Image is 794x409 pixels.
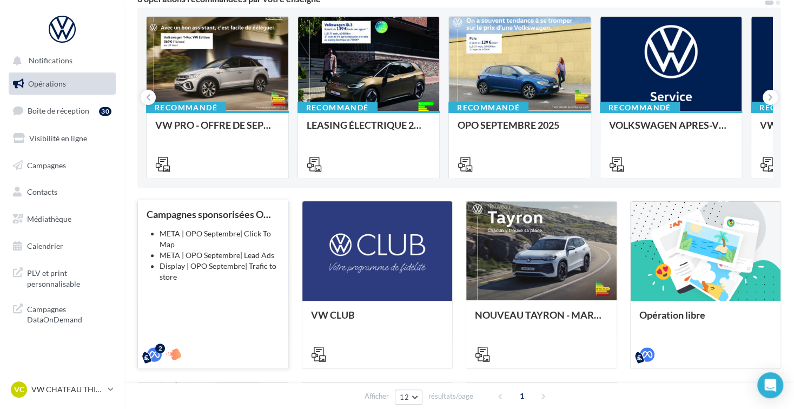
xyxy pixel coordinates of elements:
[28,106,89,115] span: Boîte de réception
[6,99,118,122] a: Boîte de réception30
[757,372,783,398] div: Open Intercom Messenger
[155,120,280,141] div: VW PRO - OFFRE DE SEPTEMBRE 25
[311,309,444,331] div: VW CLUB
[639,309,772,331] div: Opération libre
[400,393,409,401] span: 12
[27,302,111,325] span: Campagnes DataOnDemand
[9,379,116,400] a: VC VW CHATEAU THIERRY
[6,298,118,329] a: Campagnes DataOnDemand
[6,235,118,258] a: Calendrier
[99,107,111,116] div: 30
[14,384,24,395] span: VC
[6,72,118,95] a: Opérations
[27,214,71,223] span: Médiathèque
[6,181,118,203] a: Contacts
[155,344,165,353] div: 2
[146,102,226,114] div: Recommandé
[147,209,280,220] div: Campagnes sponsorisées OPO Septembre
[600,102,680,114] div: Recommandé
[27,187,57,196] span: Contacts
[513,387,531,405] span: 1
[160,261,280,282] li: Display | OPO Septembre| Trafic to store
[448,102,528,114] div: Recommandé
[27,160,66,169] span: Campagnes
[428,391,473,401] span: résultats/page
[395,390,422,405] button: 12
[6,154,118,177] a: Campagnes
[6,208,118,230] a: Médiathèque
[27,266,111,289] span: PLV et print personnalisable
[160,228,280,250] li: META | OPO Septembre| Click To Map
[297,102,378,114] div: Recommandé
[29,56,72,65] span: Notifications
[28,79,66,88] span: Opérations
[475,309,608,331] div: NOUVEAU TAYRON - MARS 2025
[609,120,733,141] div: VOLKSWAGEN APRES-VENTE
[307,120,431,141] div: LEASING ÉLECTRIQUE 2025
[365,391,389,401] span: Afficher
[6,261,118,293] a: PLV et print personnalisable
[27,241,63,250] span: Calendrier
[6,127,118,150] a: Visibilité en ligne
[29,134,87,143] span: Visibilité en ligne
[458,120,582,141] div: OPO SEPTEMBRE 2025
[31,384,103,395] p: VW CHATEAU THIERRY
[160,250,280,261] li: META | OPO Septembre| Lead Ads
